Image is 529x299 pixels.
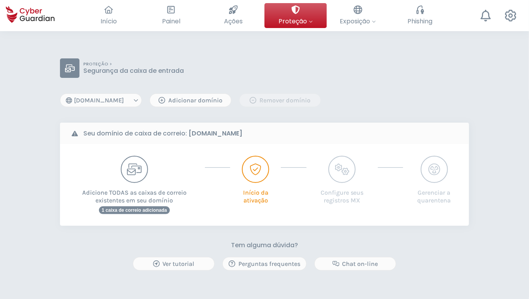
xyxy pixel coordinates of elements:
button: Phishing [389,3,451,28]
p: PROTEÇÃO > [83,62,184,67]
p: Adicione TODAS as caixas de correio existentes em seu domínio [72,183,197,204]
div: Chat on-line [321,259,390,269]
p: Início da ativação [238,183,273,204]
p: Configure seus registros MX [314,183,370,204]
button: Gerenciar a quarentena [411,156,457,204]
button: Início [78,3,140,28]
button: Proteção [264,3,327,28]
span: Proteção [279,16,313,26]
div: Adicionar domínio [156,96,225,105]
button: Adicionar domínio [150,93,231,107]
b: Seu domínio de caixa de correio: [83,129,242,138]
strong: [DOMAIN_NAME] [189,129,242,138]
button: Ações [202,3,264,28]
div: Remover domínio [245,96,315,105]
span: Phishing [408,16,433,26]
span: Exposição [340,16,376,26]
button: Adicione TODAS as caixas de correio existentes em seu domínio1 caixa de correio adicionada [72,156,197,214]
button: Perguntas frequentes [222,257,307,271]
button: Ver tutorial [133,257,215,271]
button: Remover domínio [239,93,321,107]
div: Ver tutorial [139,259,208,269]
button: Início da ativação [238,156,273,204]
button: Chat on-line [314,257,396,271]
span: Ações [224,16,243,26]
div: Perguntas frequentes [229,259,300,269]
h3: Tem alguma dúvida? [231,241,298,249]
button: Painel [140,3,202,28]
button: Configure seus registros MX [314,156,370,204]
span: Início [101,16,117,26]
p: Gerenciar a quarentena [411,183,457,204]
span: 1 caixa de correio adicionada [99,206,169,214]
button: Exposição [327,3,389,28]
span: Painel [162,16,180,26]
p: Segurança da caixa de entrada [83,67,184,75]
